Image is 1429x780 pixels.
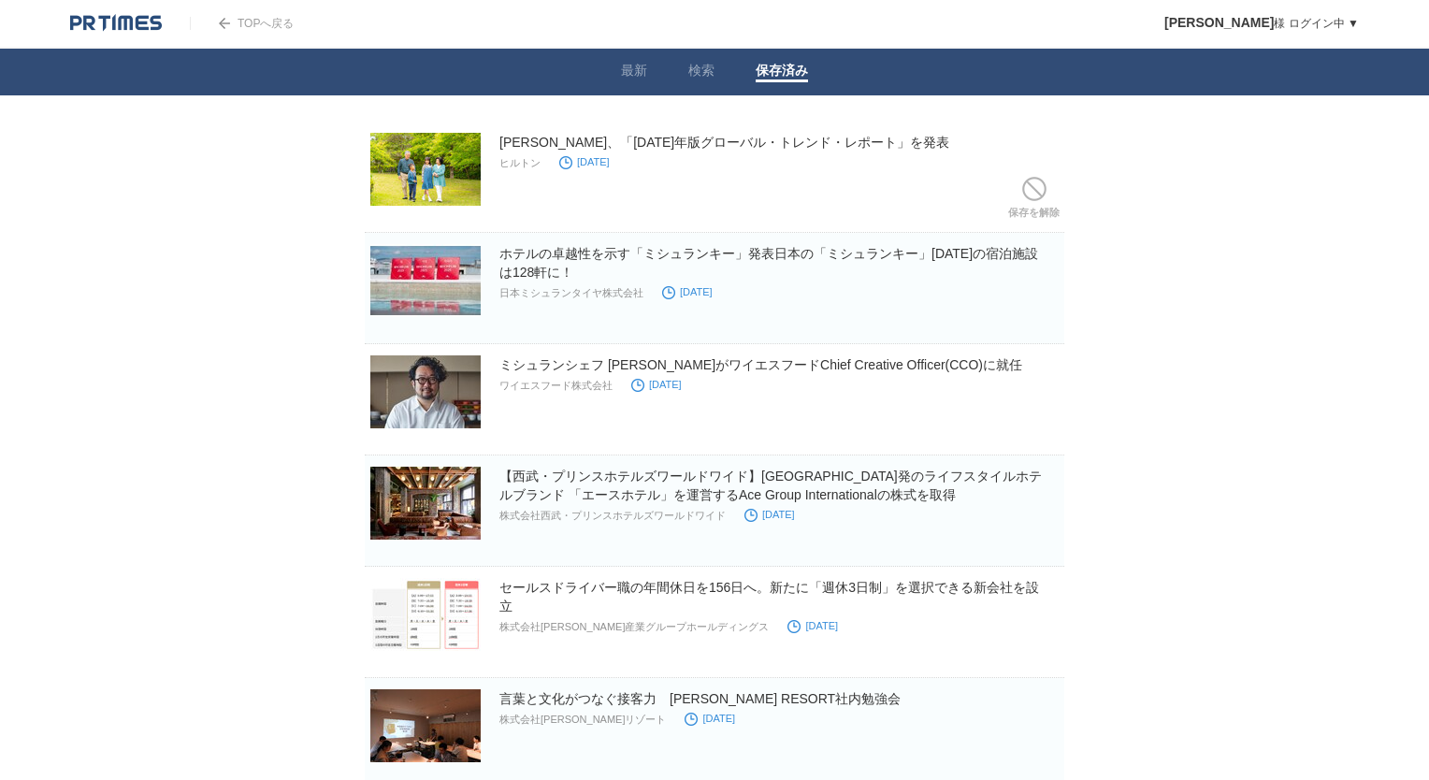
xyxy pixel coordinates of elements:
[370,355,481,428] img: ミシュランシェフ 西村貴仁氏がワイエスフードChief Creative Officer(CCO)に就任
[370,578,481,651] img: セールスドライバー職の年間休日を156日へ。新たに「週休3日制」を選択できる新会社を設立
[499,509,726,523] p: 株式会社西武・プリンスホテルズワールドワイド
[370,689,481,762] img: 言葉と文化がつなぐ接客力 SEKIYA RESORT社内勉強会
[787,620,838,631] time: [DATE]
[70,14,162,33] img: logo.png
[685,713,735,724] time: [DATE]
[190,17,294,30] a: TOPへ戻る
[499,469,1042,502] a: 【西武・プリンスホテルズワールドワイド】[GEOGRAPHIC_DATA]発のライフスタイルホテルブランド 「エースホテル」を運営するAce Group Internationalの株式を取得
[756,63,808,82] a: 保存済み
[631,379,682,390] time: [DATE]
[499,156,541,170] p: ヒルトン
[499,357,1022,372] a: ミシュランシェフ [PERSON_NAME]がワイエスフードChief Creative Officer(CCO)に就任
[499,286,643,300] p: 日本ミシュランタイヤ株式会社
[499,713,666,727] p: 株式会社[PERSON_NAME]リゾート
[559,156,610,167] time: [DATE]
[370,467,481,540] img: 【西武・プリンスホテルズワールドワイド】アメリカ発のライフスタイルホテルブランド 「エースホテル」を運営するAce Group Internationalの株式を取得
[370,244,481,317] img: ホテルの卓越性を示す「ミシュランキー」発表日本の「ミシュランキー」2025の宿泊施設は128軒に！
[499,620,769,634] p: 株式会社[PERSON_NAME]産業グループホールディングス
[688,63,714,82] a: 検索
[499,379,613,393] p: ワイエスフード株式会社
[219,18,230,29] img: arrow.png
[499,580,1039,614] a: セールスドライバー職の年間休日を156日へ。新たに「週休3日制」を選択できる新会社を設立
[621,63,647,82] a: 最新
[499,691,901,706] a: 言葉と文化がつなぐ接客力 [PERSON_NAME] RESORT社内勉強会
[370,133,481,206] img: ヒルトン、「2026年版グローバル・トレンド・レポート」を発表
[1164,15,1274,30] span: [PERSON_NAME]
[662,286,713,297] time: [DATE]
[1164,17,1359,30] a: [PERSON_NAME]様 ログイン中 ▼
[499,246,1038,280] a: ホテルの卓越性を示す「ミシュランキー」発表日本の「ミシュランキー」[DATE]の宿泊施設は128軒に！
[744,509,795,520] time: [DATE]
[499,135,949,150] a: [PERSON_NAME]、「[DATE]年版グローバル・トレンド・レポート」を発表
[1008,172,1060,232] a: 保存を解除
